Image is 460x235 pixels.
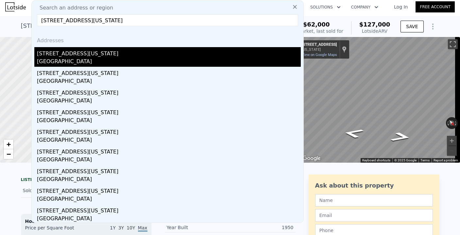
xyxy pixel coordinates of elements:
div: [US_STATE] [302,47,337,52]
div: [STREET_ADDRESS][US_STATE] [37,67,301,77]
span: 3Y [118,225,124,230]
button: Zoom out [447,146,457,156]
path: Go Southeast, Cass Lake Rd [334,126,372,140]
input: Name [315,194,433,207]
a: View on Google Maps [302,53,337,57]
span: Search an address or region [34,4,113,12]
div: [GEOGRAPHIC_DATA] [37,175,301,185]
div: Sold [23,186,81,195]
input: Enter an address, city, region, neighborhood or zip code [37,14,298,26]
button: Toggle fullscreen view [448,39,458,49]
div: [STREET_ADDRESS][US_STATE] [37,204,301,215]
a: Zoom out [4,149,13,159]
a: Open this area in Google Maps (opens a new window) [301,154,322,163]
div: Off Market, last sold for [290,28,343,34]
button: Rotate clockwise [454,117,458,129]
div: Ask about this property [315,181,433,190]
div: [GEOGRAPHIC_DATA] [37,117,301,126]
div: Street View [299,37,460,163]
span: Max [138,225,147,232]
button: Rotate counterclockwise [446,117,450,129]
div: [STREET_ADDRESS][US_STATE] [37,47,301,58]
button: Company [346,1,383,13]
button: Show Options [426,20,439,33]
button: Zoom in [447,136,457,146]
span: 1Y [110,225,115,230]
button: Reset the view [446,117,458,129]
button: SAVE [400,21,423,32]
span: © 2025 Google [394,158,417,162]
div: [STREET_ADDRESS][US_STATE] [37,185,301,195]
div: [STREET_ADDRESS][US_STATE] [37,106,301,117]
div: Map [299,37,460,163]
img: Google [301,154,322,163]
div: Houses Median Sale [25,218,147,225]
a: Log In [386,4,416,10]
a: Zoom in [4,139,13,149]
a: Free Account [416,1,455,12]
span: 10Y [127,225,135,230]
div: Lotside ARV [359,28,390,34]
input: Email [315,209,433,222]
div: Price per Square Foot [25,225,86,235]
div: [STREET_ADDRESS][US_STATE] [37,145,301,156]
div: [GEOGRAPHIC_DATA] [37,58,301,67]
span: − [7,150,11,158]
a: Show location on map [342,46,347,53]
a: Terms (opens in new tab) [420,158,430,162]
img: Lotside [5,2,26,11]
div: 1950 [230,224,294,231]
path: Go Northwest, Cass Lake Rd [382,130,420,144]
div: Addresses [34,31,301,47]
button: Solutions [305,1,346,13]
div: [GEOGRAPHIC_DATA] [37,195,301,204]
div: [STREET_ADDRESS][US_STATE] [37,165,301,175]
div: LISTING & SALE HISTORY [21,177,152,184]
div: [STREET_ADDRESS] [302,42,337,47]
a: Report a problem [434,158,458,162]
div: [GEOGRAPHIC_DATA] [37,136,301,145]
div: [STREET_ADDRESS][US_STATE] [37,126,301,136]
span: $62,000 [303,21,330,28]
div: [STREET_ADDRESS] , [GEOGRAPHIC_DATA] , MI 48328 [21,21,176,30]
div: [GEOGRAPHIC_DATA] [37,77,301,86]
div: [GEOGRAPHIC_DATA] [37,215,301,224]
div: [STREET_ADDRESS][US_STATE] [37,86,301,97]
button: Keyboard shortcuts [362,158,390,163]
div: Year Built [167,224,230,231]
span: + [7,140,11,148]
div: [GEOGRAPHIC_DATA] [37,156,301,165]
div: [GEOGRAPHIC_DATA] [37,97,301,106]
span: $127,000 [359,21,390,28]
